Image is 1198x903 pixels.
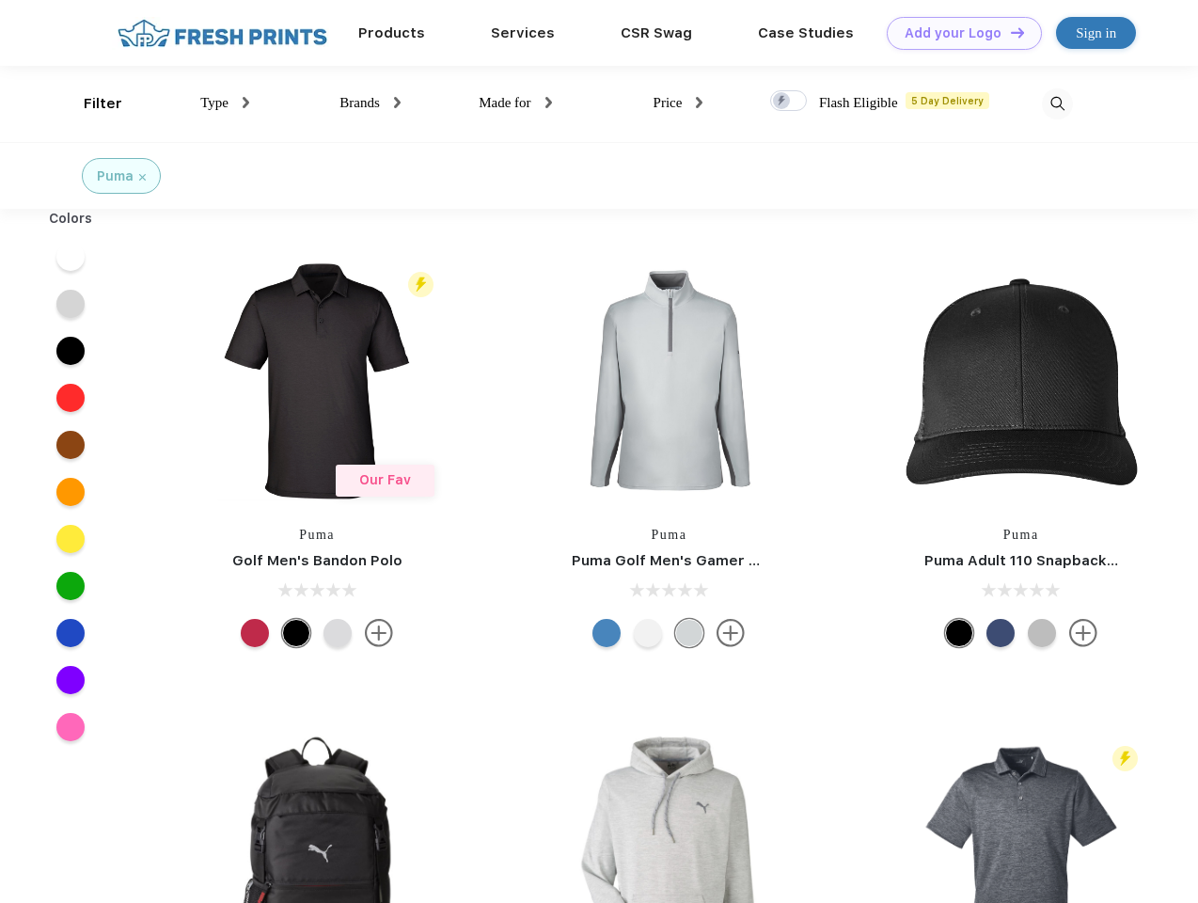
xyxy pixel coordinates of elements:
img: DT [1011,27,1024,38]
img: flash_active_toggle.svg [1112,746,1138,771]
img: func=resize&h=266 [544,256,794,506]
span: 5 Day Delivery [906,92,990,109]
a: Puma [297,527,337,542]
img: filter_cancel.svg [139,174,146,181]
span: Flash Eligible [816,94,899,111]
div: Colors [35,209,107,229]
div: Puma Black [282,619,310,647]
div: Quarry with Brt Whit [1028,619,1056,647]
div: Pma Blk Pma Blk [945,619,973,647]
a: Puma [1001,527,1041,542]
img: more.svg [1069,619,1097,647]
a: Golf Men's Bandon Polo [232,552,402,569]
img: more.svg [365,619,393,647]
div: Filter [84,93,122,115]
img: more.svg [717,619,745,647]
div: Peacoat Qut Shd [986,619,1015,647]
img: dropdown.png [242,97,248,108]
img: dropdown.png [543,97,549,108]
span: Price [646,94,679,111]
span: Type [195,94,228,111]
div: Add your Logo [905,25,1001,41]
div: Puma [97,166,134,186]
span: Our Fav [359,472,411,487]
img: desktop_search.svg [1042,88,1073,119]
div: High Rise [675,619,703,647]
span: Made for [469,94,528,111]
img: dropdown.png [693,97,700,108]
img: fo%20logo%202.webp [112,17,333,50]
img: dropdown.png [392,97,399,108]
div: Bright Cobalt [592,619,621,647]
a: CSR Swag [621,25,692,42]
span: Brands [333,94,378,111]
a: Puma Golf Men's Gamer Golf Quarter-Zip [572,552,869,569]
img: func=resize&h=266 [896,256,1146,506]
div: Bright White [634,619,662,647]
img: flash_active_toggle.svg [408,272,433,297]
a: Sign in [1056,17,1136,49]
a: Services [491,25,555,42]
div: High Rise [323,619,352,647]
div: Ski Patrol [241,619,269,647]
a: Puma [649,527,688,542]
div: Sign in [1076,23,1116,44]
img: func=resize&h=266 [192,256,442,506]
a: Products [358,25,425,42]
